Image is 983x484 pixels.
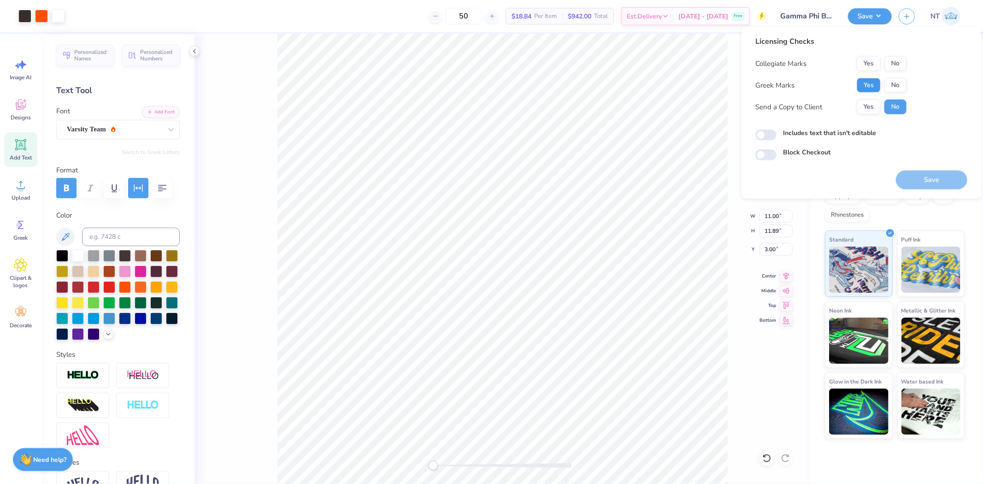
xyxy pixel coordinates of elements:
div: Licensing Checks [755,36,906,47]
span: Per Item [534,12,557,21]
img: Negative Space [127,400,159,411]
img: 3D Illusion [67,398,99,413]
span: Clipart & logos [6,274,36,289]
span: Water based Ink [901,377,944,386]
span: Bottom [759,317,776,324]
span: Metallic & Glitter Ink [901,306,956,315]
span: Image AI [10,74,32,81]
label: Color [56,210,180,221]
span: Puff Ink [901,235,921,244]
img: Water based Ink [901,389,961,435]
img: Stroke [67,370,99,381]
span: Center [759,272,776,280]
img: Nestor Talens [942,7,960,25]
label: Format [56,165,180,176]
input: e.g. 7428 c [82,228,180,246]
button: No [884,78,906,93]
label: Block Checkout [783,148,830,157]
a: NT [926,7,965,25]
span: Add Text [10,154,32,161]
img: Shadow [127,370,159,381]
div: Rhinestones [825,208,870,222]
button: No [884,100,906,114]
button: Switch to Greek Letters [122,148,180,156]
span: [DATE] - [DATE] [678,12,728,21]
span: Neon Ink [829,306,852,315]
img: Puff Ink [901,247,961,293]
span: Middle [759,287,776,295]
button: Personalized Numbers [122,45,180,66]
span: Total [594,12,608,21]
label: Includes text that isn't editable [783,128,876,138]
div: Accessibility label [429,461,438,470]
span: Top [759,302,776,309]
button: Yes [857,56,881,71]
button: Add Font [142,106,180,118]
div: Greek Marks [755,80,795,91]
label: Styles [56,349,75,360]
span: Designs [11,114,31,121]
label: Font [56,106,70,117]
div: Collegiate Marks [755,59,806,69]
span: Personalized Names [74,49,108,62]
button: Yes [857,78,881,93]
span: Greek [14,234,28,242]
button: No [884,56,906,71]
span: Glow in the Dark Ink [829,377,882,386]
span: Standard [829,235,854,244]
span: Decorate [10,322,32,329]
div: Send a Copy to Client [755,102,822,112]
input: Untitled Design [773,7,841,25]
span: Est. Delivery [627,12,662,21]
span: NT [930,11,940,22]
div: Text Tool [56,84,180,97]
img: Glow in the Dark Ink [829,389,889,435]
button: Yes [857,100,881,114]
span: $942.00 [568,12,591,21]
img: Free Distort [67,425,99,445]
button: Personalized Names [56,45,114,66]
img: Neon Ink [829,318,889,364]
span: Upload [12,194,30,201]
input: – – [446,8,482,24]
button: Save [848,8,892,24]
span: Personalized Numbers [140,49,174,62]
strong: Need help? [34,455,67,464]
img: Standard [829,247,889,293]
span: $18.84 [512,12,531,21]
span: Free [734,13,742,19]
img: Metallic & Glitter Ink [901,318,961,364]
